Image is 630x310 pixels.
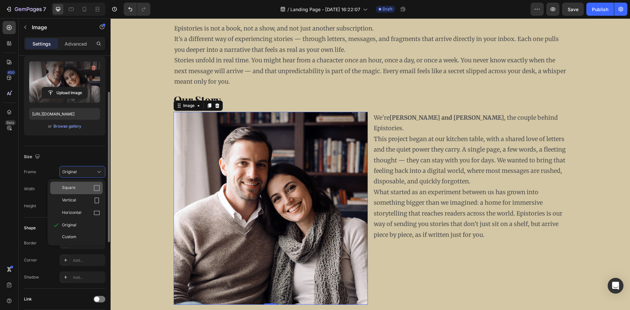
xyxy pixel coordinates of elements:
[124,3,150,16] div: Undo/Redo
[24,169,36,175] label: Frame
[263,115,456,169] p: This project began at our kitchen table, with a shared love of letters and the quiet power they c...
[383,6,392,12] span: Draft
[24,203,36,209] label: Height
[48,122,52,130] span: or
[29,108,100,120] input: https://example.com/image.jpg
[290,6,360,13] span: Landing Page - [DATE] 16:22:07
[24,153,41,161] div: Size
[53,123,81,129] div: Browse gallery
[24,296,32,302] div: Link
[24,257,37,263] div: Corner
[592,6,608,13] div: Publish
[24,186,35,192] label: Width
[262,93,457,222] div: Rich Text Editor. Editing area: main
[62,169,77,175] span: Original
[279,95,393,103] strong: [PERSON_NAME] and [PERSON_NAME]
[586,3,614,16] button: Publish
[62,185,75,191] span: Square
[562,3,584,16] button: Save
[24,274,39,280] div: Shadow
[287,6,289,13] span: /
[62,222,76,228] span: Original
[43,5,46,13] p: 7
[608,278,623,294] div: Open Intercom Messenger
[62,234,76,240] span: Custom
[263,169,456,222] p: What started as an experiment between us has grown into something bigger than we imagined: a home...
[32,23,88,31] p: Image
[5,120,16,125] div: Beta
[24,240,37,246] div: Border
[568,7,578,12] span: Save
[59,166,105,178] button: Original
[6,70,16,75] div: 450
[263,94,456,115] p: We’re , the couple behind Epistories.
[24,225,36,231] div: Shape
[73,258,104,263] div: Add...
[32,40,51,47] p: Settings
[65,40,87,47] p: Advanced
[42,87,88,99] button: Upload Image
[62,197,76,204] span: Vertical
[53,123,82,130] button: Browse gallery
[111,18,630,310] iframe: Design area
[3,3,49,16] button: 7
[73,275,104,280] div: Add...
[62,210,81,216] span: Horizontal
